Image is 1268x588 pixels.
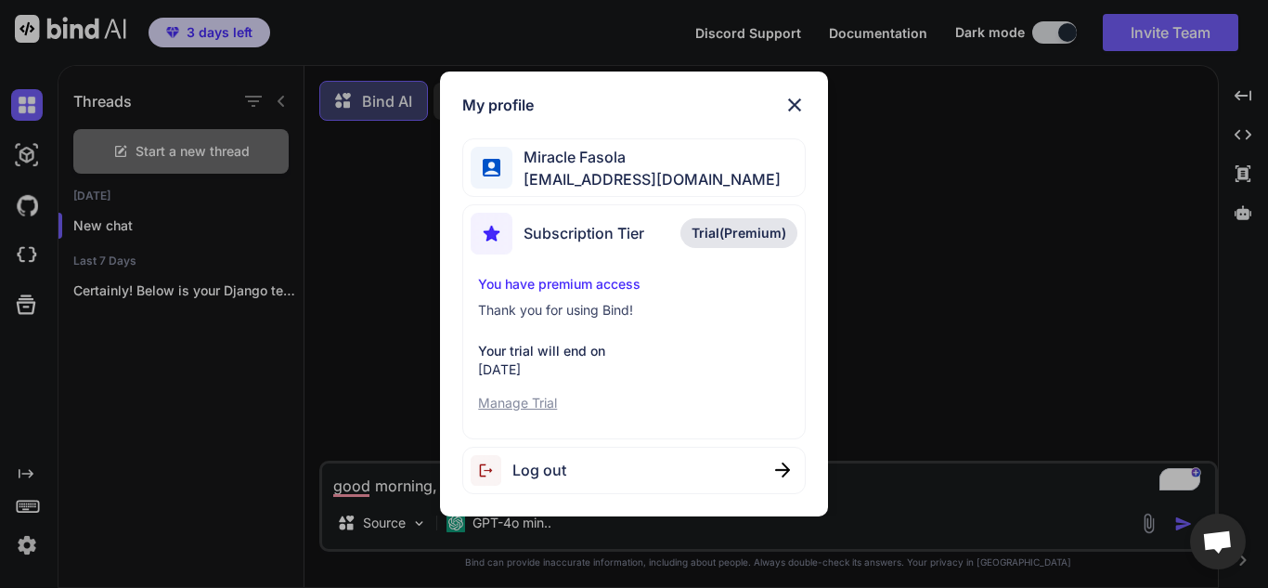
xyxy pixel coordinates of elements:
[471,213,512,255] img: subscription
[512,459,566,481] span: Log out
[478,394,789,412] p: Manage Trial
[471,455,512,486] img: logout
[692,224,786,242] span: Trial(Premium)
[478,342,789,360] p: Your trial will end on
[462,94,534,116] h1: My profile
[524,222,644,244] span: Subscription Tier
[783,94,806,116] img: close
[1190,514,1246,569] div: Open chat
[478,301,789,320] p: Thank you for using Bind!
[775,463,790,477] img: close
[512,168,781,190] span: [EMAIL_ADDRESS][DOMAIN_NAME]
[512,146,781,168] span: Miracle Fasola
[483,159,500,176] img: profile
[478,360,789,379] p: [DATE]
[478,275,789,294] p: You have premium access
